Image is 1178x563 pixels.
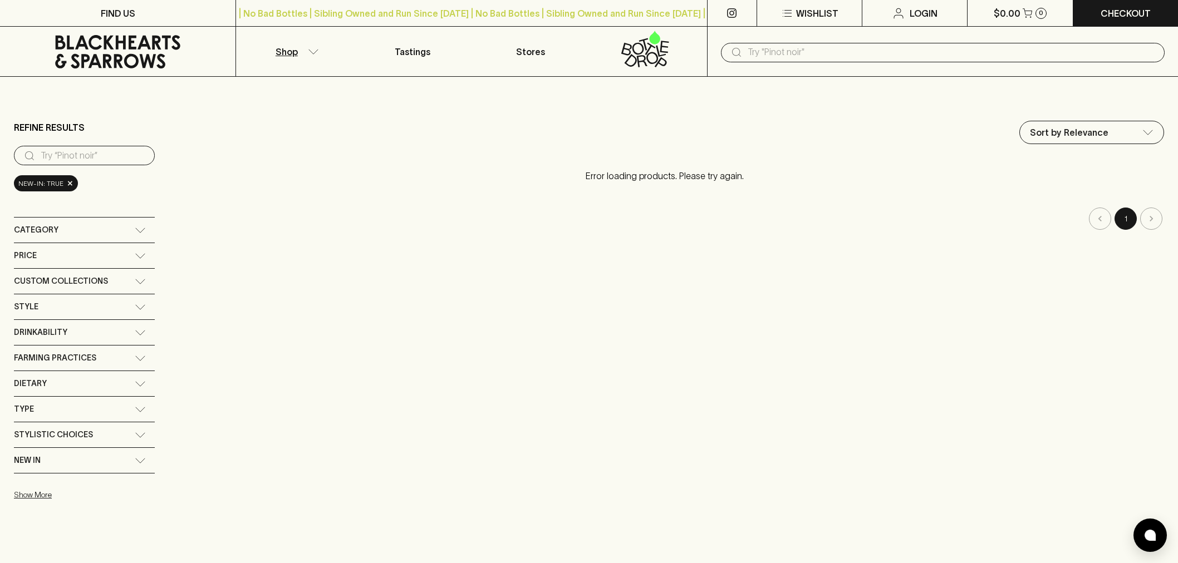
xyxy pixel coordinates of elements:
[14,320,155,345] div: Drinkability
[14,377,47,391] span: Dietary
[1115,208,1137,230] button: page 1
[166,158,1164,194] p: Error loading products. Please try again.
[14,249,37,263] span: Price
[1145,530,1156,541] img: bubble-icon
[472,27,589,76] a: Stores
[1101,7,1151,20] p: Checkout
[14,483,160,506] button: Show More
[14,243,155,268] div: Price
[910,7,938,20] p: Login
[276,45,298,58] p: Shop
[14,428,93,442] span: Stylistic Choices
[101,7,135,20] p: FIND US
[14,269,155,294] div: Custom Collections
[395,45,430,58] p: Tastings
[796,7,838,20] p: Wishlist
[166,208,1164,230] nav: pagination navigation
[14,448,155,473] div: New In
[14,325,67,339] span: Drinkability
[14,345,155,371] div: Farming Practices
[236,27,354,76] button: Shop
[14,294,155,319] div: Style
[41,147,146,165] input: Try “Pinot noir”
[994,7,1020,20] p: $0.00
[67,177,73,189] span: ×
[1039,10,1043,16] p: 0
[14,453,41,467] span: New In
[14,121,85,134] p: Refine Results
[14,397,155,422] div: Type
[14,274,108,288] span: Custom Collections
[14,351,96,365] span: Farming Practices
[14,371,155,396] div: Dietary
[14,422,155,447] div: Stylistic Choices
[516,45,545,58] p: Stores
[354,27,472,76] a: Tastings
[1030,126,1108,139] p: Sort by Relevance
[14,218,155,243] div: Category
[748,43,1156,61] input: Try "Pinot noir"
[14,300,38,314] span: Style
[14,402,34,416] span: Type
[18,178,63,189] span: new-in: true
[1020,121,1164,144] div: Sort by Relevance
[14,223,58,237] span: Category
